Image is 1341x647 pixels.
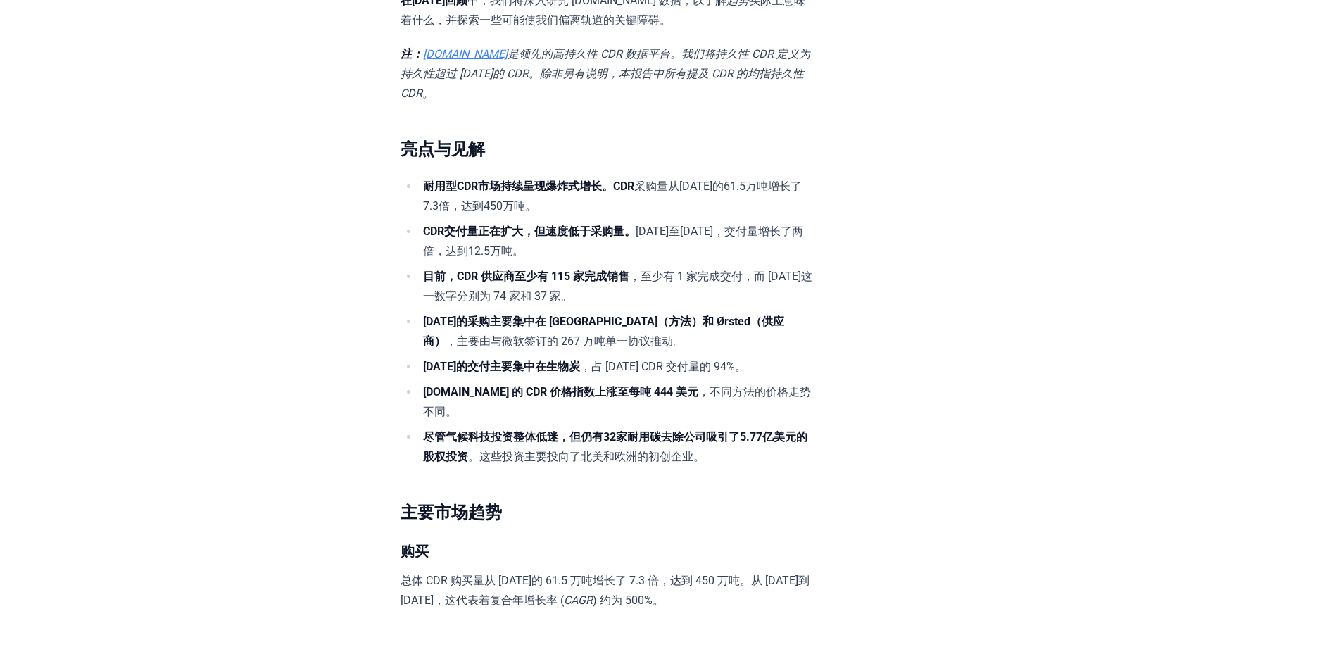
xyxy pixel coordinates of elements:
[423,225,636,238] font: CDR交付量正在扩大，但速度低于采购量。
[593,593,664,607] font: ) 约为 500%。
[401,47,810,100] font: 是领先的高持久性 CDR 数据平台。我们将持久性 CDR 定义为持久性超过 [DATE]的 CDR。除非另有说明，本报告中所有提及 CDR 的均指持久性 CDR。
[401,574,810,607] font: 总体 CDR 购买量从 [DATE]的 61.5 万吨增长了 7.3 倍，达到 450 万吨。从 [DATE]到 [DATE]，这代表着复合年增长率 (
[401,47,423,61] font: 注：
[401,500,502,523] font: 主要市场趋势
[401,543,429,560] font: 购买
[423,180,634,193] font: 耐用型CDR市场持续呈现爆炸式增长。CDR
[446,334,684,348] font: ，主要由与微软签订的 267 万吨单一协议推动。
[580,360,746,373] font: ，占 [DATE] CDR 交付量的 94%。
[468,450,705,463] font: 。这些投资主要投向了北美和欧洲的初创企业。
[423,47,508,61] a: [DOMAIN_NAME]
[564,593,593,607] font: CAGR
[423,385,698,398] font: [DOMAIN_NAME] 的 CDR 价格指数上涨至每吨 444 美元
[401,137,485,160] font: 亮点与见解
[423,360,580,373] font: [DATE]的交付主要集中在生物炭
[423,270,629,283] font: 目前，CDR 供应商至少有 115 家完成销售
[423,430,807,463] font: 尽管气候科技投资整体低迷，但仍有32家耐用碳去除公司吸引了5.77亿美元的股权投资
[423,315,784,348] font: [DATE]的采购主要集中在 [GEOGRAPHIC_DATA]（方法）和 Ørsted（供应商）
